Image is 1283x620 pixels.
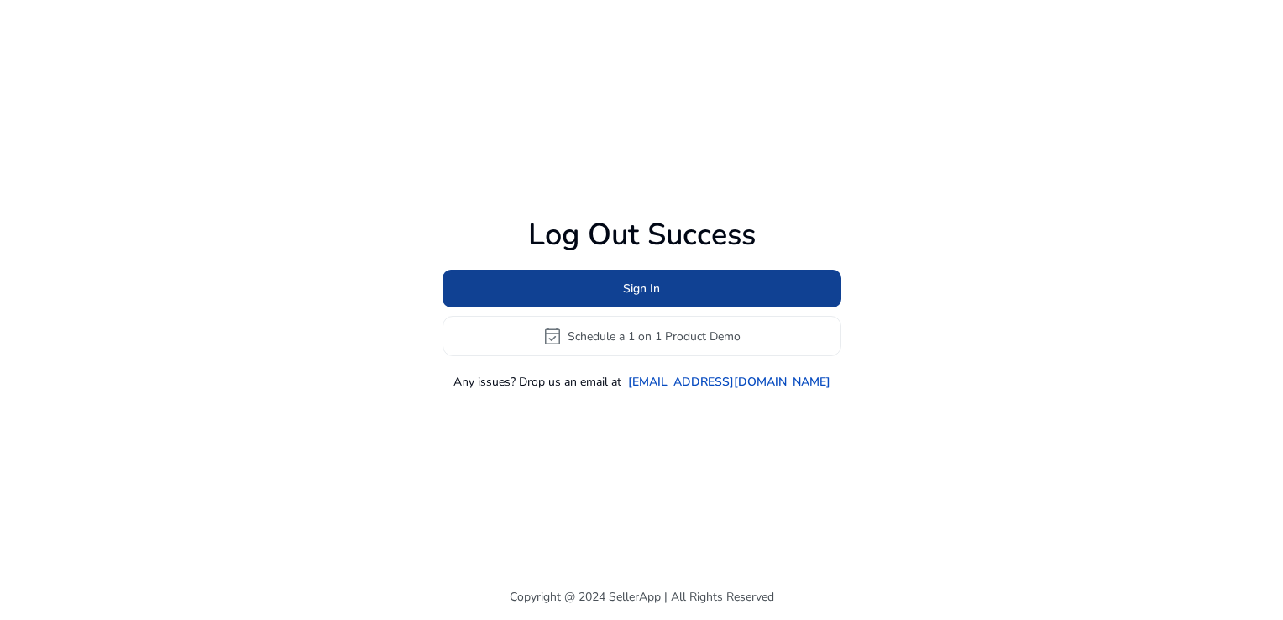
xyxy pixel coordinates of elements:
[443,217,841,253] h1: Log Out Success
[453,373,621,391] p: Any issues? Drop us an email at
[628,373,830,391] a: [EMAIL_ADDRESS][DOMAIN_NAME]
[443,270,841,307] button: Sign In
[623,280,660,297] span: Sign In
[542,326,563,346] span: event_available
[443,316,841,356] button: event_availableSchedule a 1 on 1 Product Demo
